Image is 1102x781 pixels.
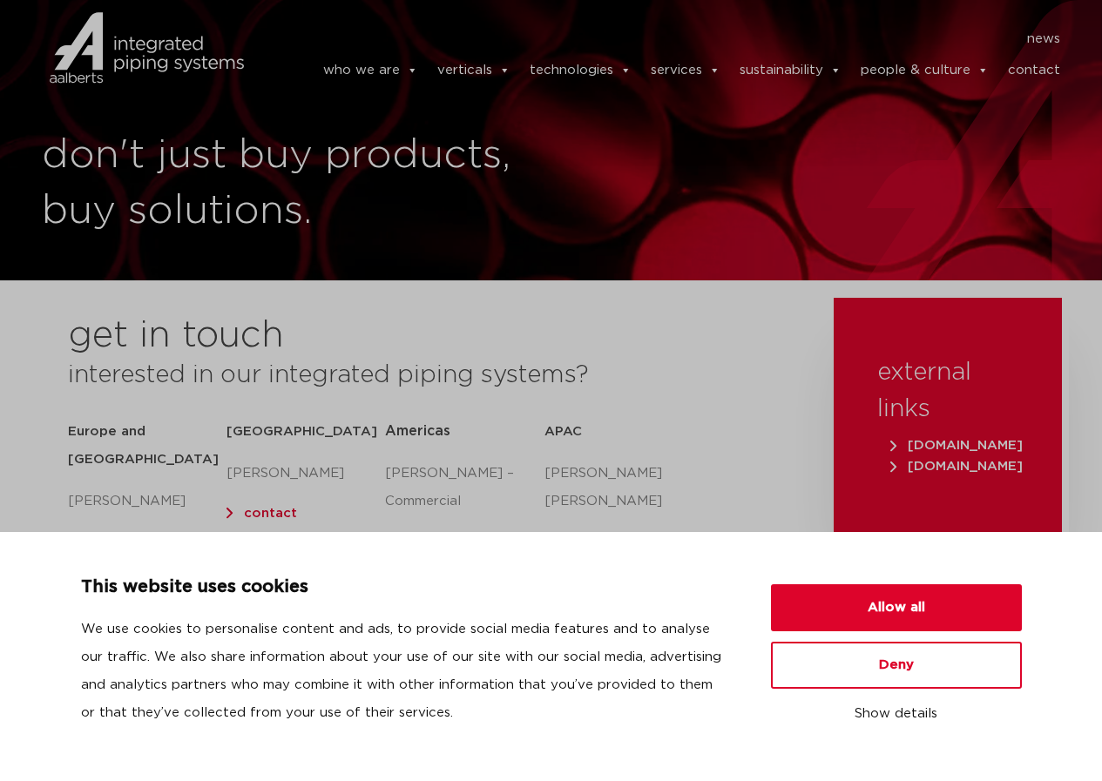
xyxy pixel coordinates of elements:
[544,418,703,446] h5: APAC
[323,53,418,88] a: who we are
[244,507,297,520] a: contact
[81,574,729,602] p: This website uses cookies
[890,439,1023,452] span: [DOMAIN_NAME]
[270,25,1061,53] nav: Menu
[651,53,720,88] a: services
[1008,53,1060,88] a: contact
[81,616,729,727] p: We use cookies to personalise content and ads, to provide social media features and to analyse ou...
[226,418,385,446] h5: [GEOGRAPHIC_DATA]
[68,488,226,515] p: [PERSON_NAME]
[890,460,1023,473] span: [DOMAIN_NAME]
[861,53,989,88] a: people & culture
[877,354,1018,428] h3: external links
[68,315,284,357] h2: get in touch
[886,460,1027,473] a: [DOMAIN_NAME]
[385,424,450,438] span: Americas
[544,460,703,515] p: [PERSON_NAME] [PERSON_NAME]
[771,642,1022,689] button: Deny
[68,357,790,394] h3: interested in our integrated piping systems?
[226,460,385,488] p: [PERSON_NAME]
[1027,25,1060,53] a: news
[771,699,1022,729] button: Show details
[530,53,632,88] a: technologies
[42,128,543,239] h1: don't just buy products, buy solutions.
[68,425,219,466] strong: Europe and [GEOGRAPHIC_DATA]
[771,584,1022,631] button: Allow all
[740,53,842,88] a: sustainability
[385,460,544,515] p: [PERSON_NAME] – Commercial
[886,439,1027,452] a: [DOMAIN_NAME]
[437,53,510,88] a: verticals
